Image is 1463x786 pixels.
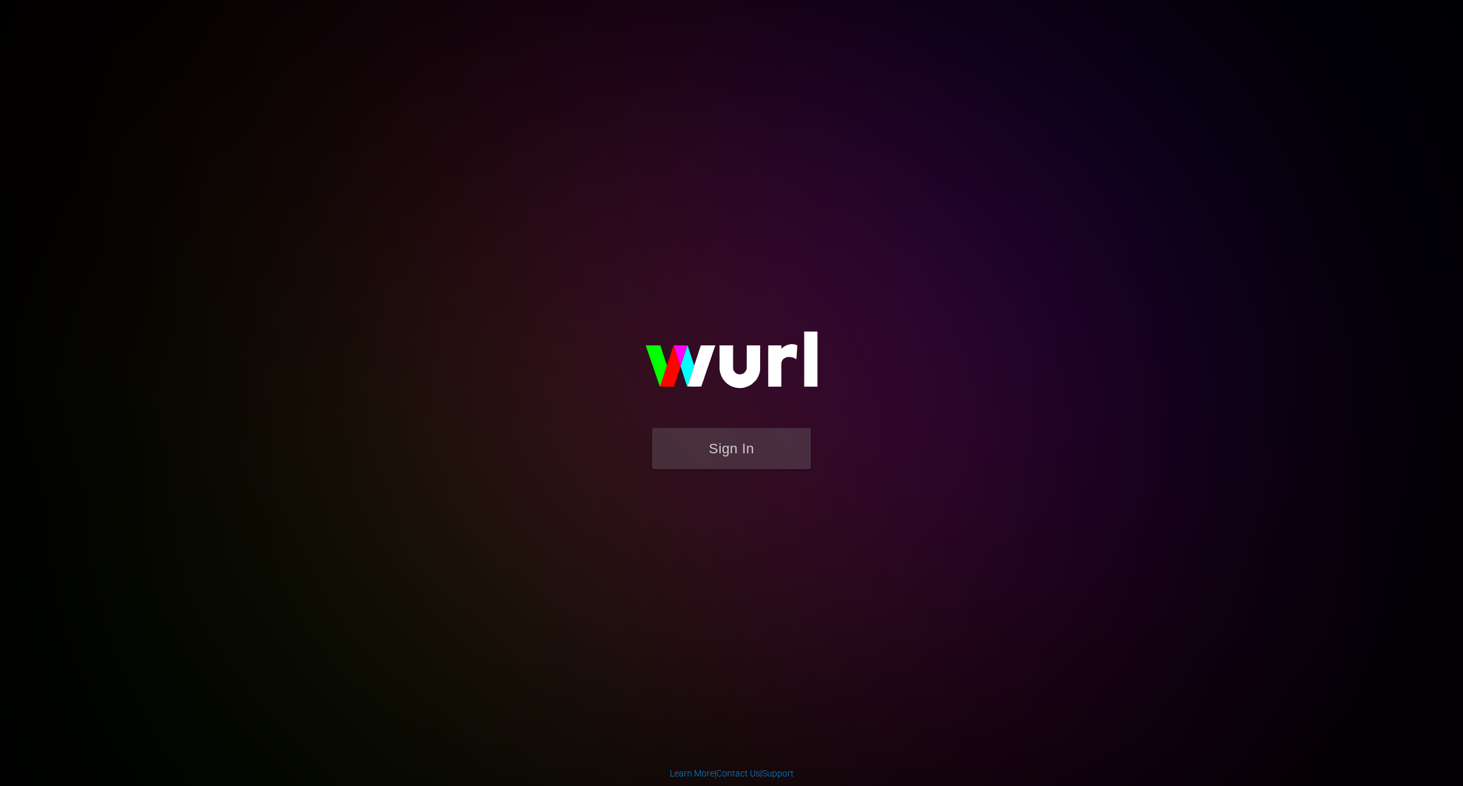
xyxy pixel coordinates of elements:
[670,767,794,780] div: | |
[716,768,760,778] a: Contact Us
[670,768,714,778] a: Learn More
[605,304,858,427] img: wurl-logo-on-black-223613ac3d8ba8fe6dc639794a292ebdb59501304c7dfd60c99c58986ef67473.svg
[652,428,811,469] button: Sign In
[762,768,794,778] a: Support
